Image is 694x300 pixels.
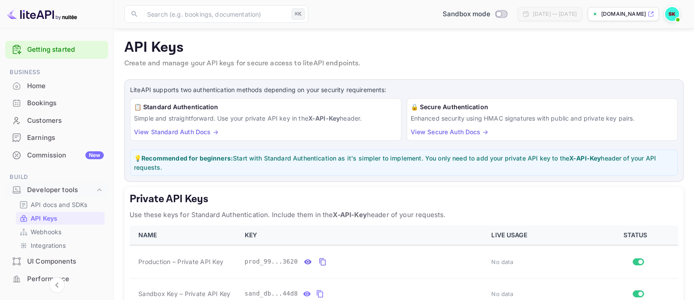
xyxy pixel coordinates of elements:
a: Customers [5,112,108,129]
strong: X-API-Key [308,114,340,122]
th: NAME [130,225,240,245]
p: Webhooks [31,227,61,236]
div: CommissionNew [5,147,108,164]
a: Integrations [19,241,101,250]
div: ⌘K [292,8,305,20]
p: LiteAPI supports two authentication methods depending on your security requirements: [130,85,678,95]
strong: X-API-Key [333,211,366,219]
a: UI Components [5,253,108,269]
div: New [85,151,104,159]
div: UI Components [5,253,108,270]
div: Performance [27,274,104,284]
img: S k [665,7,679,21]
p: API docs and SDKs [31,200,88,209]
th: KEY [240,225,486,245]
span: No data [491,290,513,297]
span: No data [491,258,513,265]
span: Business [5,68,108,77]
a: Performance [5,271,108,287]
div: Switch to Production mode [439,9,511,19]
h5: Private API Keys [130,192,678,206]
p: Create and manage your API keys for secure access to liteAPI endpoints. [124,58,683,69]
h6: 🔒 Secure Authentication [411,102,674,112]
a: Home [5,78,108,94]
a: API Keys [19,214,101,223]
a: Getting started [27,45,104,55]
div: UI Components [27,257,104,267]
span: prod_99...3620 [245,257,298,266]
a: CommissionNew [5,147,108,163]
p: Integrations [31,241,66,250]
div: Webhooks [16,225,105,238]
button: Collapse navigation [49,277,65,293]
p: Use these keys for Standard Authentication. Include them in the header of your requests. [130,210,678,220]
th: STATUS [596,225,678,245]
p: Simple and straightforward. Use your private API key in the header. [134,114,398,123]
h6: 📋 Standard Authentication [134,102,398,112]
a: API docs and SDKs [19,200,101,209]
strong: Recommended for beginners: [141,154,233,162]
a: Earnings [5,129,108,146]
div: Commission [27,150,104,161]
div: Performance [5,271,108,288]
div: Developer tools [5,182,108,198]
div: Bookings [5,95,108,112]
span: Production – Private API Key [138,257,223,266]
span: Sandbox mode [443,9,490,19]
input: Search (e.g. bookings, documentation) [142,5,288,23]
div: Customers [27,116,104,126]
div: API Keys [16,212,105,225]
div: Customers [5,112,108,129]
a: View Standard Auth Docs → [134,128,218,136]
th: LIVE USAGE [486,225,596,245]
div: Developer tools [27,185,95,195]
div: Earnings [27,133,104,143]
p: 💡 Start with Standard Authentication as it's simpler to implement. You only need to add your priv... [134,154,674,172]
div: Home [27,81,104,91]
span: Sandbox Key – Private API Key [138,290,230,297]
p: [DOMAIN_NAME] [601,10,646,18]
p: Enhanced security using HMAC signatures with public and private key pairs. [411,114,674,123]
div: Bookings [27,98,104,108]
div: Integrations [16,239,105,252]
div: API docs and SDKs [16,198,105,211]
p: API Keys [124,39,683,57]
div: Getting started [5,41,108,59]
a: View Secure Auth Docs → [411,128,488,136]
p: API Keys [31,214,57,223]
img: LiteAPI logo [7,7,77,21]
a: Bookings [5,95,108,111]
strong: X-API-Key [569,154,601,162]
a: Webhooks [19,227,101,236]
div: Earnings [5,129,108,146]
div: Home [5,78,108,95]
span: sand_db...44d8 [245,289,298,298]
div: [DATE] — [DATE] [533,10,577,18]
span: Build [5,172,108,182]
